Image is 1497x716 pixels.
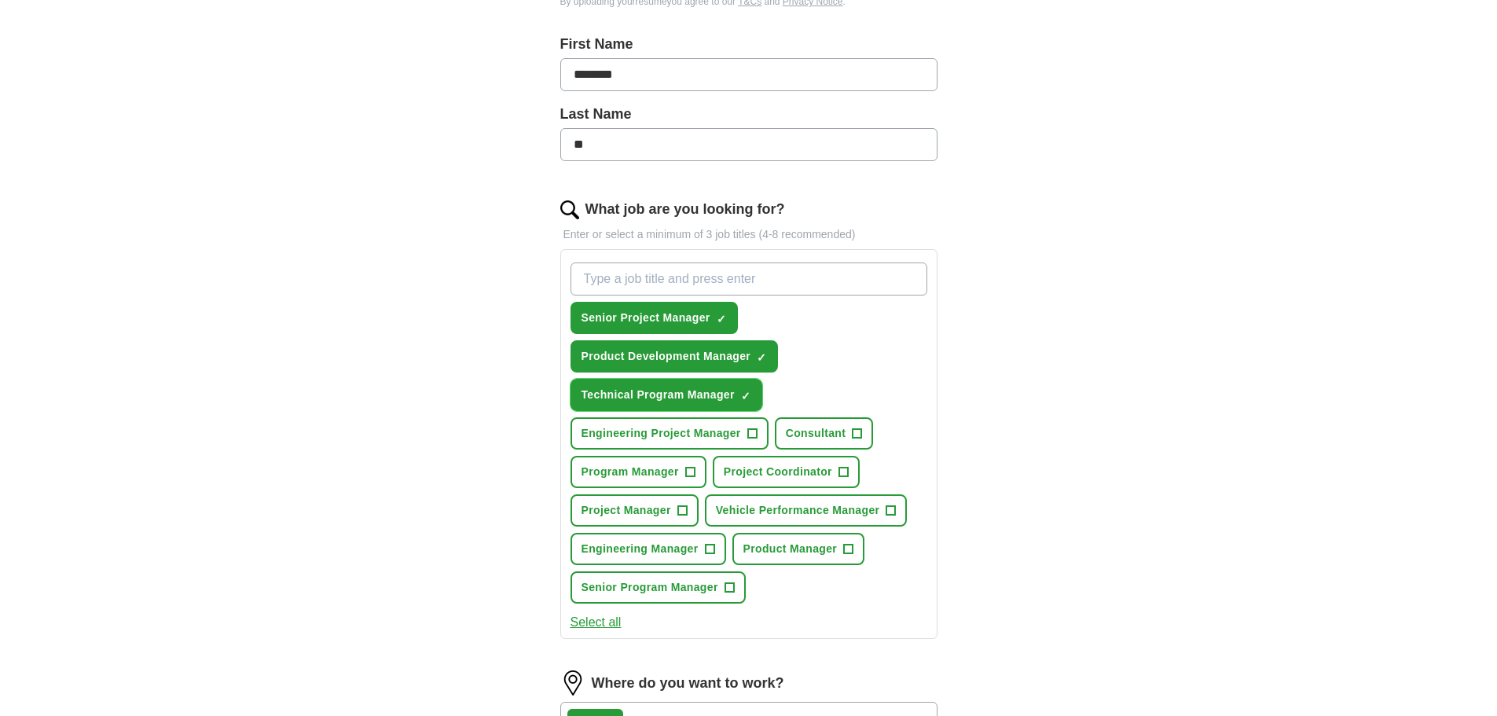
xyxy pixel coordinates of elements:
[571,379,762,411] button: Technical Program Manager✓
[571,340,779,373] button: Product Development Manager✓
[786,425,846,442] span: Consultant
[757,351,766,364] span: ✓
[585,199,785,220] label: What job are you looking for?
[775,417,874,450] button: Consultant
[713,456,860,488] button: Project Coordinator
[571,417,769,450] button: Engineering Project Manager
[571,494,699,527] button: Project Manager
[560,200,579,219] img: search.png
[571,263,927,296] input: Type a job title and press enter
[571,571,746,604] button: Senior Program Manager
[705,494,908,527] button: Vehicle Performance Manager
[560,670,585,696] img: location.png
[592,673,784,694] label: Where do you want to work?
[582,541,699,557] span: Engineering Manager
[571,533,726,565] button: Engineering Manager
[582,464,679,480] span: Program Manager
[571,613,622,632] button: Select all
[582,425,741,442] span: Engineering Project Manager
[741,390,750,402] span: ✓
[717,313,726,325] span: ✓
[571,456,706,488] button: Program Manager
[724,464,832,480] span: Project Coordinator
[743,541,838,557] span: Product Manager
[732,533,865,565] button: Product Manager
[560,226,937,243] p: Enter or select a minimum of 3 job titles (4-8 recommended)
[582,387,735,403] span: Technical Program Manager
[560,104,937,125] label: Last Name
[582,502,671,519] span: Project Manager
[582,310,710,326] span: Senior Project Manager
[560,34,937,55] label: First Name
[716,502,880,519] span: Vehicle Performance Manager
[582,579,718,596] span: Senior Program Manager
[571,302,738,334] button: Senior Project Manager✓
[582,348,751,365] span: Product Development Manager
